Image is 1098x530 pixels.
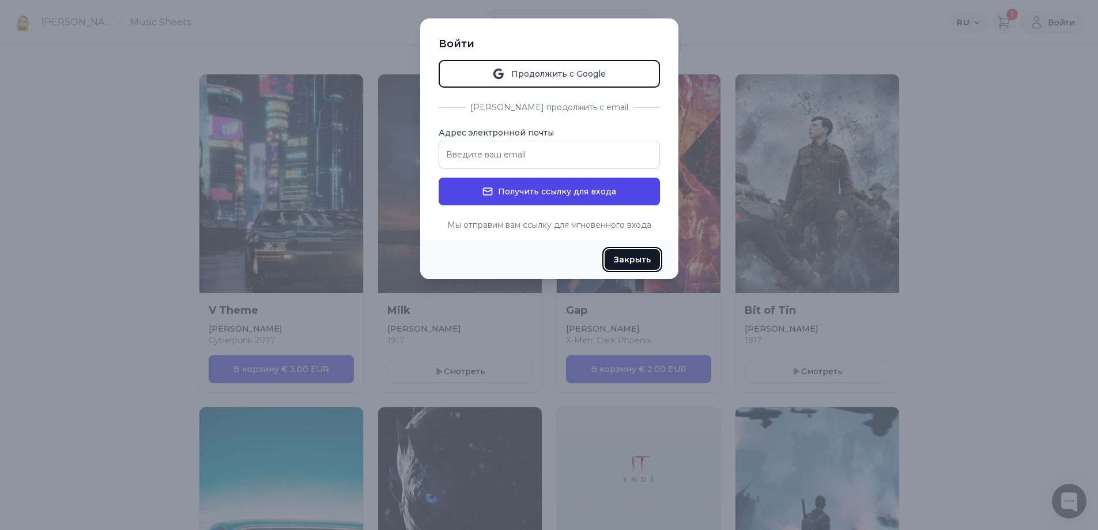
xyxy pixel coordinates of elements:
[439,127,660,138] label: Адрес электронной почты
[439,219,660,231] p: Мы отправим вам ссылку для мгновенного входа
[466,102,633,113] span: [PERSON_NAME] продолжить с email
[439,37,660,51] h3: Войти
[439,141,660,168] input: Введите ваш email
[439,178,660,205] button: Получить ссылку для входа
[439,60,660,88] button: Продолжить с Google
[605,249,660,270] button: Закрыть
